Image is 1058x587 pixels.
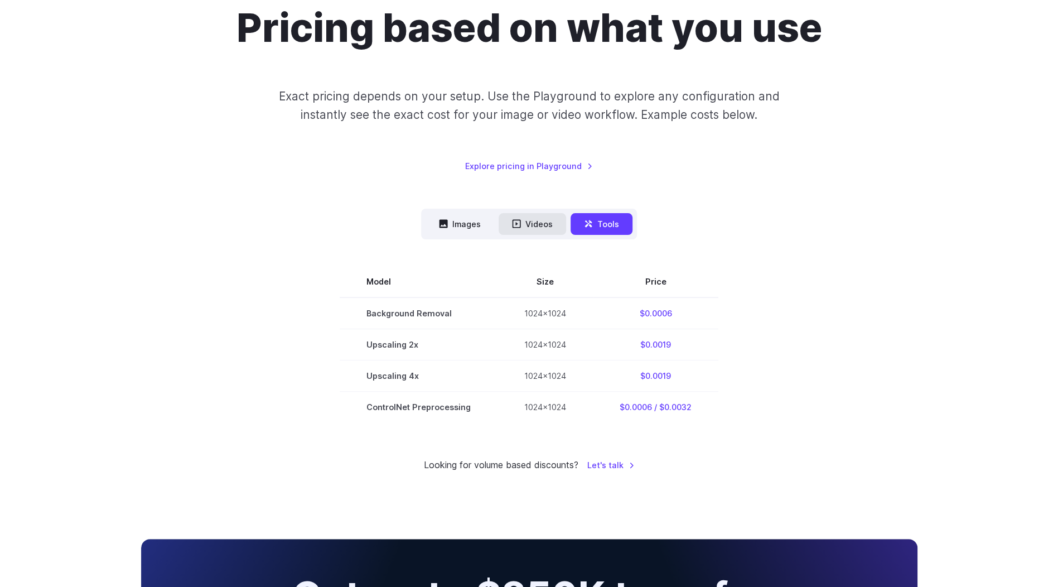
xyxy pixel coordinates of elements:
[340,297,497,329] td: Background Removal
[340,360,497,391] td: Upscaling 4x
[497,360,593,391] td: 1024x1024
[497,297,593,329] td: 1024x1024
[497,329,593,360] td: 1024x1024
[340,266,497,297] th: Model
[497,391,593,422] td: 1024x1024
[257,87,800,124] p: Exact pricing depends on your setup. Use the Playground to explore any configuration and instantl...
[587,459,635,471] a: Let's talk
[571,213,632,235] button: Tools
[593,329,718,360] td: $0.0019
[340,391,497,422] td: ControlNet Preprocessing
[340,329,497,360] td: Upscaling 2x
[593,297,718,329] td: $0.0006
[499,213,566,235] button: Videos
[424,458,578,473] small: Looking for volume based discounts?
[426,213,494,235] button: Images
[236,4,822,51] h1: Pricing based on what you use
[465,160,593,172] a: Explore pricing in Playground
[593,266,718,297] th: Price
[497,266,593,297] th: Size
[593,360,718,391] td: $0.0019
[593,391,718,422] td: $0.0006 / $0.0032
